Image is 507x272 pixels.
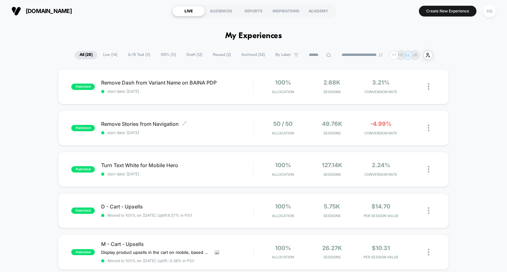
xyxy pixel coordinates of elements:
span: Allocation [272,90,294,94]
span: CONVERSION RATE [358,90,404,94]
span: Draft ( 12 ) [182,51,207,59]
span: M - Cart - Upsells [101,241,253,247]
span: start date: [DATE] [101,172,253,176]
span: Sessions [309,90,355,94]
span: Archived ( 52 ) [237,51,270,59]
div: HS [483,5,496,17]
span: A/B Test ( 3 ) [123,51,155,59]
span: Paused ( 2 ) [208,51,236,59]
span: CONVERSION RATE [358,131,404,135]
img: close [428,125,429,131]
img: close [428,166,429,173]
span: D - Cart - Upsells [101,204,253,209]
div: LIVE [172,6,205,16]
button: HS [481,5,497,18]
span: 2.24% [372,162,390,169]
span: Allocation [272,173,294,177]
span: 100% [275,79,291,86]
div: AUDIENCES [205,6,237,16]
span: published [71,84,95,90]
img: Visually logo [11,6,21,16]
span: PER SESSION VALUE [358,255,404,259]
div: + 1 [389,51,399,60]
p: LL [406,53,410,57]
span: Moved to 100% on: [DATE] . Uplift: 6.57% in PSV [108,213,192,218]
span: Display product upsells in the cart on mobile, based on the selected products defined by the adva... [101,250,210,255]
p: JB [413,53,417,57]
img: close [428,83,429,90]
button: [DOMAIN_NAME] [10,6,74,16]
span: start date: [DATE] [101,131,253,135]
span: [DOMAIN_NAME] [26,8,72,15]
span: 50 / 50 [273,121,293,127]
span: Sessions [309,131,355,135]
span: All ( 28 ) [75,51,97,59]
span: Moved to 100% on: [DATE] . Uplift: -0.38% in PSV [108,259,194,263]
span: 5.75k [324,203,340,210]
span: 100% [275,162,291,169]
span: Live ( 14 ) [98,51,122,59]
img: end [379,53,383,57]
button: Create New Experience [419,6,476,17]
span: By Label [275,53,291,58]
span: 100% [275,245,291,252]
span: $14.70 [372,203,390,210]
div: INSPIRATIONS [270,6,302,16]
span: Sessions [309,255,355,259]
span: 127.14k [322,162,342,169]
h1: My Experiences [225,32,282,41]
div: REPORTS [237,6,270,16]
span: Remove Stories from Navigation [101,121,253,127]
span: CONVERSION RATE [358,173,404,177]
img: close [428,249,429,255]
span: Allocation [272,131,294,135]
span: PER SESSION VALUE [358,214,404,218]
span: Remove Dash from Variant Name on BAINA PDP [101,80,253,85]
span: 100% [275,203,291,210]
p: HS [398,53,404,57]
span: 100% ( 11 ) [156,51,181,59]
span: -4.99% [370,121,392,127]
span: published [71,166,95,173]
span: published [71,249,95,255]
span: Allocation [272,214,294,218]
span: Sessions [309,173,355,177]
span: 2.68k [323,79,340,86]
span: published [71,207,95,214]
span: Turn Text White for Mobile Hero [101,162,253,168]
span: Sessions [309,214,355,218]
span: 3.21% [372,79,390,86]
span: 49.76k [322,121,342,127]
img: close [428,207,429,214]
span: $10.31 [372,245,390,252]
span: Allocation [272,255,294,259]
span: 26.27k [322,245,342,252]
div: ACADEMY [302,6,335,16]
span: start date: [DATE] [101,89,253,94]
span: published [71,125,95,131]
